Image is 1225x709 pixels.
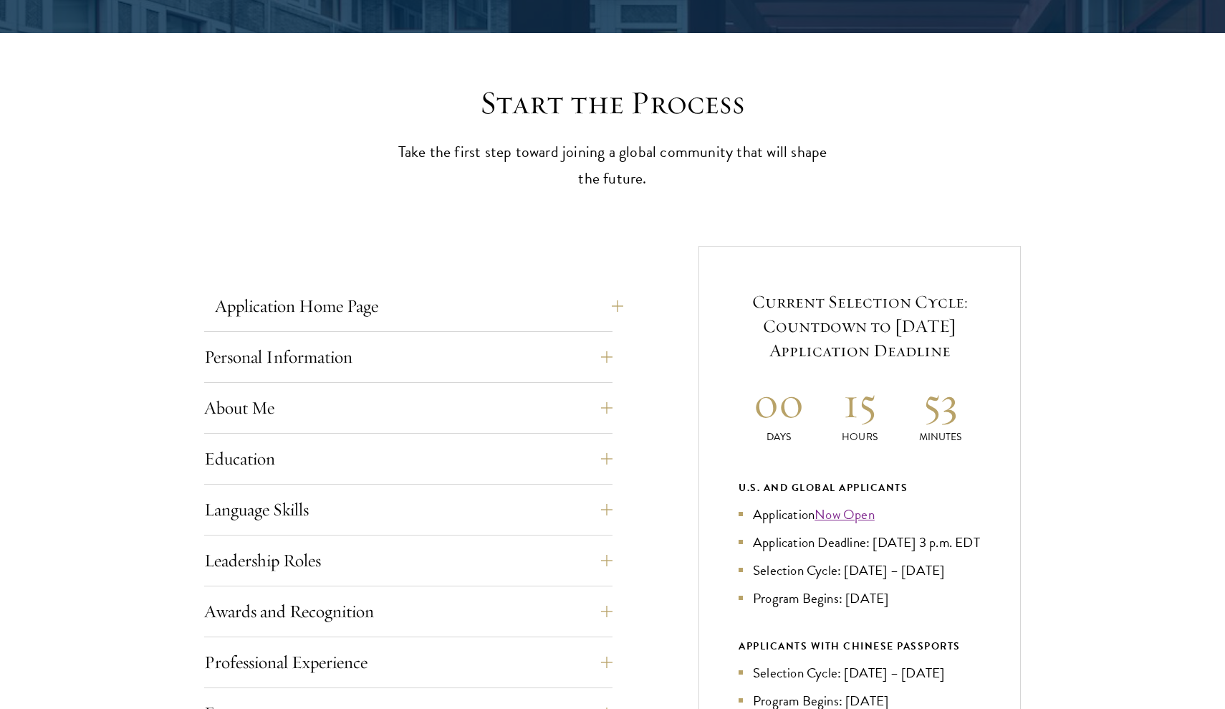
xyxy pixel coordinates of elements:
[820,429,900,444] p: Hours
[739,504,981,525] li: Application
[739,637,981,655] div: APPLICANTS WITH CHINESE PASSPORTS
[204,594,612,629] button: Awards and Recognition
[900,429,981,444] p: Minutes
[204,645,612,680] button: Professional Experience
[820,376,900,429] h2: 15
[390,139,835,192] p: Take the first step toward joining a global community that will shape the future.
[204,543,612,578] button: Leadership Roles
[390,83,835,123] h2: Start the Process
[739,479,981,497] div: U.S. and Global Applicants
[204,340,612,374] button: Personal Information
[739,662,981,683] li: Selection Cycle: [DATE] – [DATE]
[204,391,612,425] button: About Me
[739,376,820,429] h2: 00
[739,429,820,444] p: Days
[739,560,981,581] li: Selection Cycle: [DATE] – [DATE]
[900,376,981,429] h2: 53
[204,493,612,527] button: Language Skills
[739,290,981,363] h5: Current Selection Cycle: Countdown to [DATE] Application Deadline
[739,588,981,609] li: Program Begins: [DATE]
[215,289,623,323] button: Application Home Page
[204,442,612,476] button: Education
[739,532,981,553] li: Application Deadline: [DATE] 3 p.m. EDT
[815,504,875,525] a: Now Open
